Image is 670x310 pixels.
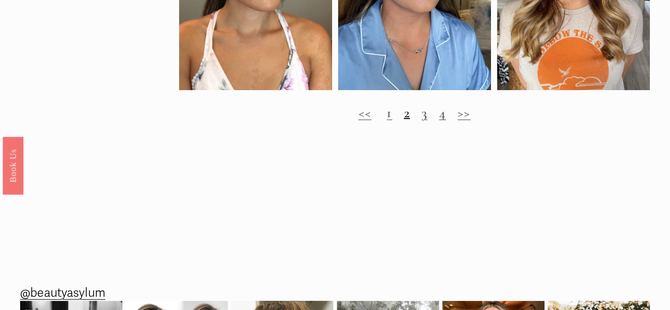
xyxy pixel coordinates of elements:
a: Book Us [3,136,23,194]
span: 2 [404,104,409,120]
a: 1 [387,104,392,120]
a: << [358,104,371,120]
a: @beautyasylum [20,281,105,304]
a: 3 [422,104,427,120]
a: >> [458,104,471,120]
a: 4 [439,104,446,120]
